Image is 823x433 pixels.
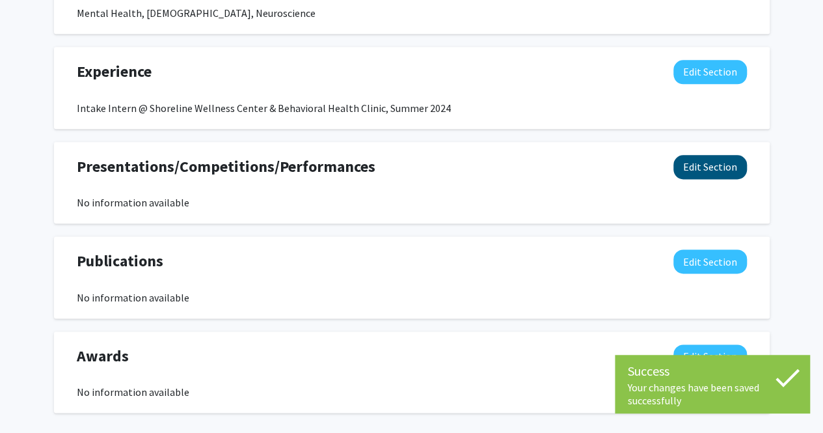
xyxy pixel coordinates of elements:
div: Your changes have been saved successfully [628,381,797,407]
div: Success [628,361,797,381]
div: No information available [77,195,747,210]
div: No information available [77,290,747,305]
iframe: Chat [10,374,55,423]
button: Edit Presentations/Competitions/Performances [673,155,747,179]
button: Edit Experience [673,60,747,84]
span: Awards [77,344,129,368]
span: Publications [77,249,163,273]
div: Mental Health, [DEMOGRAPHIC_DATA], Neuroscience [77,5,747,21]
div: Intake Intern @ Shoreline Wellness Center & Behavioral Health Clinic, Summer 2024 [77,100,747,116]
div: No information available [77,384,747,400]
span: Experience [77,60,152,83]
button: Edit Awards [673,344,747,369]
span: Presentations/Competitions/Performances [77,155,375,178]
button: Edit Publications [673,249,747,273]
